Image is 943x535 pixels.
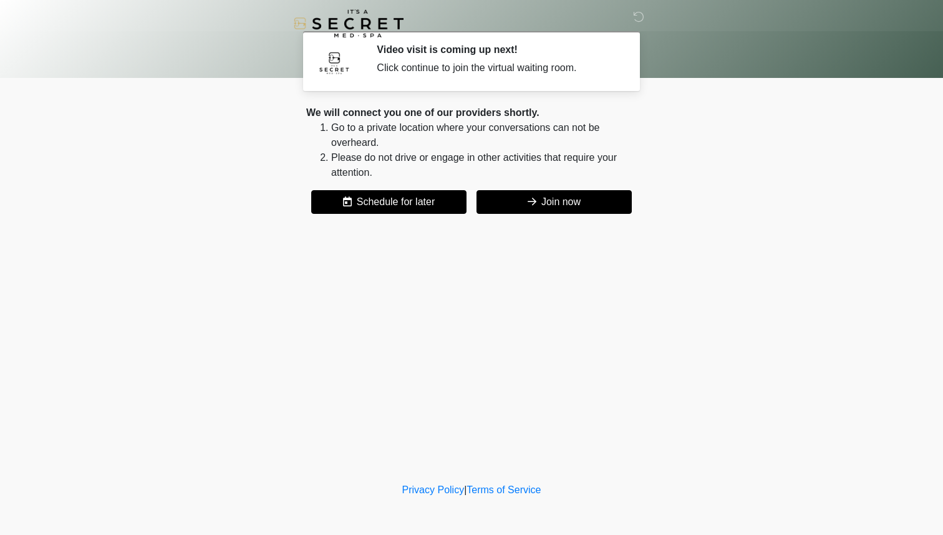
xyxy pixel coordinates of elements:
[306,105,637,120] div: We will connect you one of our providers shortly.
[402,484,465,495] a: Privacy Policy
[377,60,618,75] div: Click continue to join the virtual waiting room.
[467,484,541,495] a: Terms of Service
[377,44,618,55] h2: Video visit is coming up next!
[316,44,353,81] img: Agent Avatar
[476,190,632,214] button: Join now
[464,484,467,495] a: |
[311,190,467,214] button: Schedule for later
[294,9,404,37] img: It's A Secret Med Spa Logo
[331,120,637,150] li: Go to a private location where your conversations can not be overheard.
[331,150,637,180] li: Please do not drive or engage in other activities that require your attention.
